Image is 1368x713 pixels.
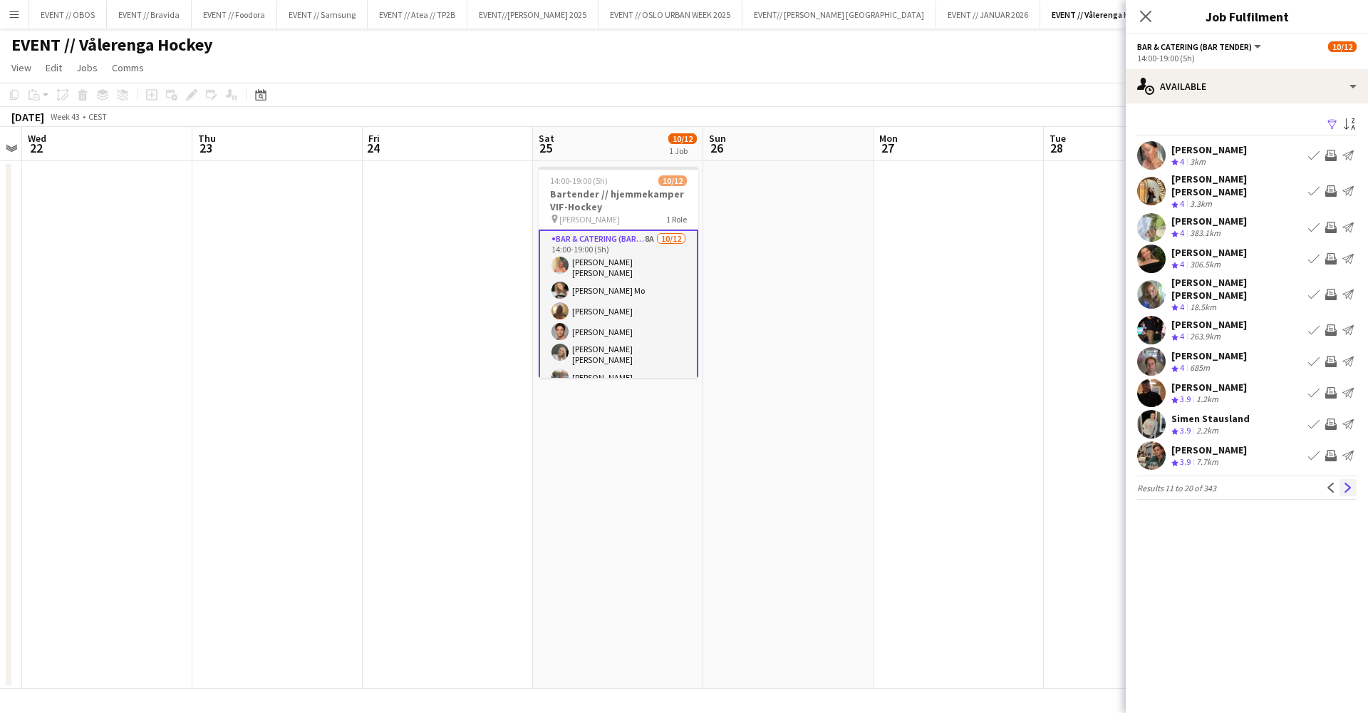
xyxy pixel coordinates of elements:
span: 27 [877,140,898,156]
span: Thu [198,132,216,145]
div: [PERSON_NAME] [1171,143,1247,156]
button: EVENT // OSLO URBAN WEEK 2025 [598,1,742,29]
button: EVENT // Vålerenga Hockey [1040,1,1164,29]
span: Bar & Catering (Bar Tender) [1137,41,1252,52]
span: 25 [537,140,554,156]
span: 14:00-19:00 (5h) [550,175,608,186]
button: EVENT // JANUAR 2026 [936,1,1040,29]
div: 18.5km [1187,302,1219,314]
div: 1 Job [669,145,696,156]
div: [PERSON_NAME] [1171,381,1247,394]
span: Week 43 [47,111,83,122]
h1: EVENT // Vålerenga Hockey [11,34,213,56]
div: 3.3km [1187,198,1215,210]
span: Edit [46,61,62,74]
div: 685m [1187,362,1213,374]
span: 4 [1180,227,1184,238]
span: 24 [366,140,380,156]
div: 14:00-19:00 (5h) [1137,53,1357,63]
span: 10/12 [668,133,697,144]
span: 26 [707,140,726,156]
a: Jobs [71,58,103,77]
span: 23 [196,140,216,156]
span: 4 [1180,198,1184,209]
span: 1 Role [666,214,687,225]
span: 28 [1047,140,1066,156]
div: CEST [88,111,107,122]
span: 4 [1180,362,1184,373]
span: 4 [1180,259,1184,270]
div: [PERSON_NAME] [1171,246,1247,259]
button: EVENT // Bravida [107,1,192,29]
a: Edit [40,58,68,77]
div: [PERSON_NAME] [1171,443,1247,456]
span: 4 [1180,302,1184,312]
div: Available [1126,69,1368,103]
span: 4 [1180,156,1184,167]
div: [PERSON_NAME] [1171,318,1247,331]
div: 383.1km [1187,227,1223,240]
div: 7.7km [1193,456,1221,468]
button: EVENT//[PERSON_NAME] 2025 [467,1,598,29]
div: 2.2km [1193,425,1221,437]
span: View [11,61,31,74]
div: [PERSON_NAME] [PERSON_NAME] [1171,173,1302,198]
div: [PERSON_NAME] [1171,215,1247,227]
h3: Job Fulfilment [1126,7,1368,26]
span: 22 [26,140,46,156]
span: [PERSON_NAME] [559,214,620,225]
button: EVENT// [PERSON_NAME] [GEOGRAPHIC_DATA] [742,1,936,29]
button: EVENT // Samsung [277,1,368,29]
span: Fri [368,132,380,145]
div: 1.2km [1193,394,1221,406]
div: 263.9km [1187,331,1223,343]
span: Results 11 to 20 of 343 [1137,483,1216,493]
button: EVENT // OBOS [29,1,107,29]
button: EVENT // Foodora [192,1,277,29]
a: View [6,58,37,77]
span: Mon [879,132,898,145]
span: 4 [1180,331,1184,342]
span: 3.9 [1180,394,1191,404]
div: [PERSON_NAME] [PERSON_NAME] [1171,276,1302,302]
div: [PERSON_NAME] [1171,349,1247,362]
h3: Bartender // hjemmekamper VIF-Hockey [539,188,698,213]
span: Sat [539,132,554,145]
span: 3.9 [1180,456,1191,467]
span: Tue [1050,132,1066,145]
span: Comms [112,61,144,74]
app-job-card: 14:00-19:00 (5h)10/12Bartender // hjemmekamper VIF-Hockey [PERSON_NAME]1 RoleBar & Catering (Bar ... [539,167,698,378]
a: Comms [106,58,150,77]
span: 10/12 [1328,41,1357,52]
div: [DATE] [11,110,44,124]
app-card-role: Bar & Catering (Bar Tender)8A10/1214:00-19:00 (5h)[PERSON_NAME] [PERSON_NAME][PERSON_NAME] Mo[PER... [539,230,698,517]
span: Wed [28,132,46,145]
span: 10/12 [658,175,687,186]
button: Bar & Catering (Bar Tender) [1137,41,1263,52]
div: 306.5km [1187,259,1223,271]
div: Simen Stausland [1171,412,1250,425]
button: EVENT // Atea // TP2B [368,1,467,29]
span: Sun [709,132,726,145]
div: 3km [1187,156,1208,168]
span: 3.9 [1180,425,1191,436]
span: Jobs [76,61,98,74]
